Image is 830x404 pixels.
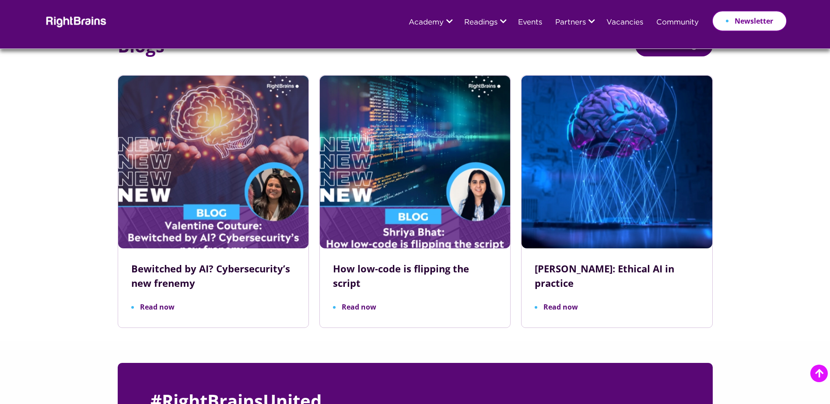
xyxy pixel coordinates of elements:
a: Readings [464,19,497,27]
img: How low-code is flipping the script [320,76,510,248]
img: Marieke Peeters: Ethical AI in practice [522,76,712,248]
a: How low-code is flipping the script How low-code is flipping the script Read now [319,75,511,328]
img: Rightbrains [43,15,107,28]
h3: How low-code is flipping the script [333,261,497,290]
a: Events [518,19,542,27]
span: Read now [131,303,175,310]
a: Partners [555,19,586,27]
span: Read now [535,303,578,310]
a: Academy [409,19,444,27]
a: Bewitched by AI? Cybersecurity’s new frenemy Bewitched by AI? Cybersecurity’s new frenemy Read now [118,75,309,328]
span: Read now [333,303,376,310]
h3: Bewitched by AI? Cybersecurity’s new frenemy [131,261,295,290]
a: Marieke Peeters: Ethical AI in practice [PERSON_NAME]: Ethical AI in practice Read now [521,75,712,328]
a: Newsletter [712,10,787,31]
a: Vacancies [606,19,643,27]
a: Community [656,19,699,27]
img: Bewitched by AI? Cybersecurity’s new frenemy [118,76,308,248]
h3: [PERSON_NAME]: Ethical AI in practice [535,261,699,290]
